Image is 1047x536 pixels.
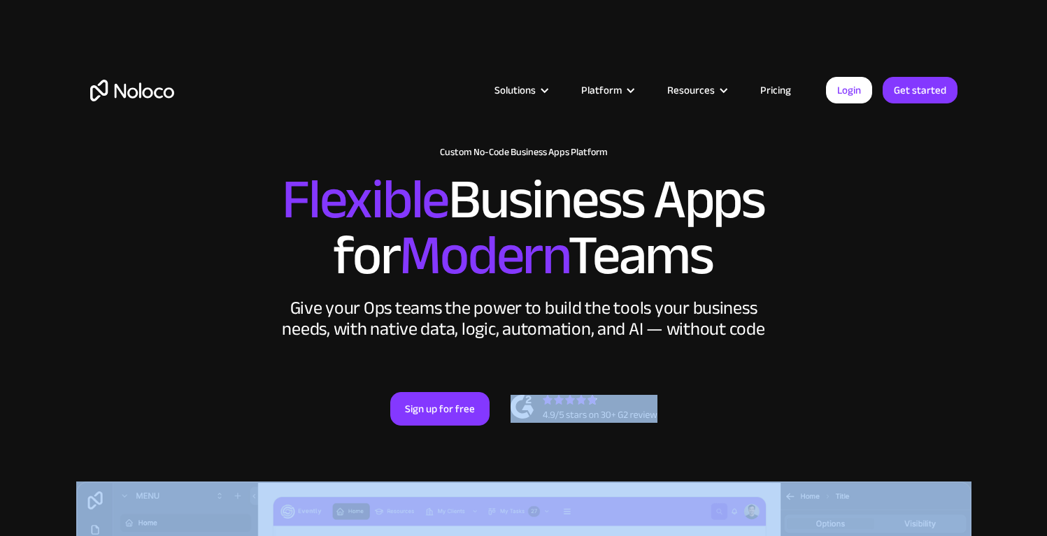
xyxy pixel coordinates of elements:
span: Modern [399,203,568,307]
div: Platform [564,81,650,99]
div: Platform [581,81,622,99]
div: Resources [650,81,743,99]
a: home [90,80,174,101]
div: Solutions [494,81,536,99]
a: Pricing [743,81,809,99]
div: Solutions [477,81,564,99]
h2: Business Apps for Teams [90,172,957,284]
a: Login [826,77,872,103]
a: Get started [883,77,957,103]
a: Sign up for free [390,392,490,426]
span: Flexible [282,147,448,252]
div: Give your Ops teams the power to build the tools your business needs, with native data, logic, au... [279,298,769,340]
div: Resources [667,81,715,99]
